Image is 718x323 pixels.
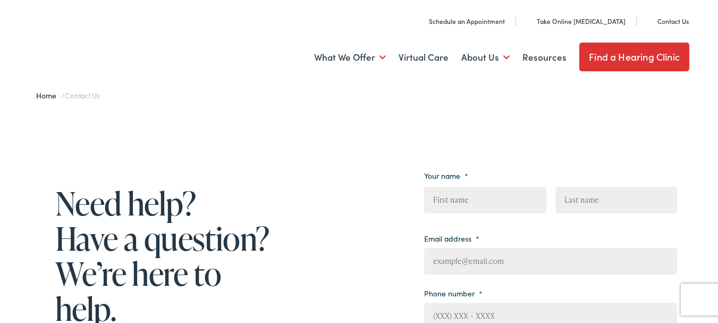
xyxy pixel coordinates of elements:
label: Your name [424,171,468,180]
a: Virtual Care [399,38,449,77]
input: example@email.com [424,248,677,275]
a: Schedule an Appointment [417,16,505,26]
a: What We Offer [314,38,386,77]
a: About Us [461,38,510,77]
label: Email address [424,234,479,243]
label: Phone number [424,288,483,298]
a: Contact Us [646,16,689,26]
a: Take Online [MEDICAL_DATA] [525,16,626,26]
input: Last name [555,187,677,213]
img: utility icon [646,16,653,27]
input: First name [424,187,546,213]
a: Resources [522,38,567,77]
a: Find a Hearing Clinic [579,43,689,71]
img: utility icon [417,16,425,27]
img: utility icon [525,16,533,27]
